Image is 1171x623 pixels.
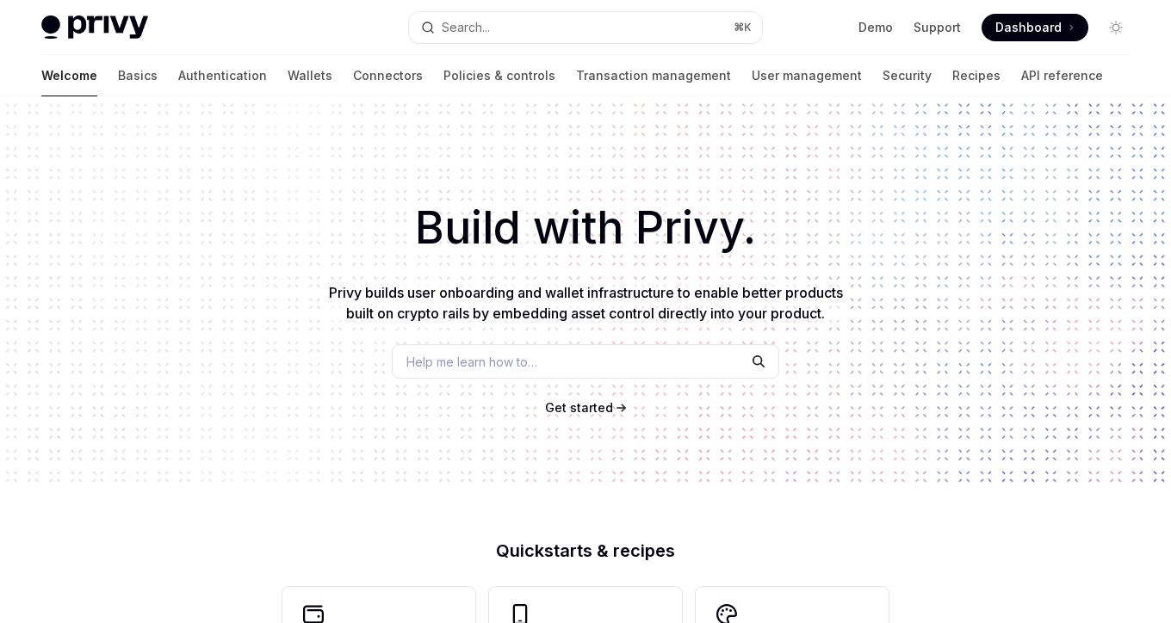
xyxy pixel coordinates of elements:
[118,55,158,96] a: Basics
[952,55,1001,96] a: Recipes
[1102,14,1130,41] button: Toggle dark mode
[442,17,490,38] div: Search...
[914,19,961,36] a: Support
[28,194,1143,262] h1: Build with Privy.
[178,55,267,96] a: Authentication
[995,19,1062,36] span: Dashboard
[883,55,932,96] a: Security
[406,353,537,371] span: Help me learn how to…
[41,15,148,40] img: light logo
[329,284,843,322] span: Privy builds user onboarding and wallet infrastructure to enable better products built on crypto ...
[282,542,889,559] h2: Quickstarts & recipes
[409,12,763,43] button: Search...⌘K
[545,400,613,415] span: Get started
[41,55,97,96] a: Welcome
[576,55,731,96] a: Transaction management
[734,21,752,34] span: ⌘ K
[288,55,332,96] a: Wallets
[752,55,862,96] a: User management
[982,14,1088,41] a: Dashboard
[353,55,423,96] a: Connectors
[858,19,893,36] a: Demo
[545,399,613,416] a: Get started
[443,55,555,96] a: Policies & controls
[1021,55,1103,96] a: API reference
